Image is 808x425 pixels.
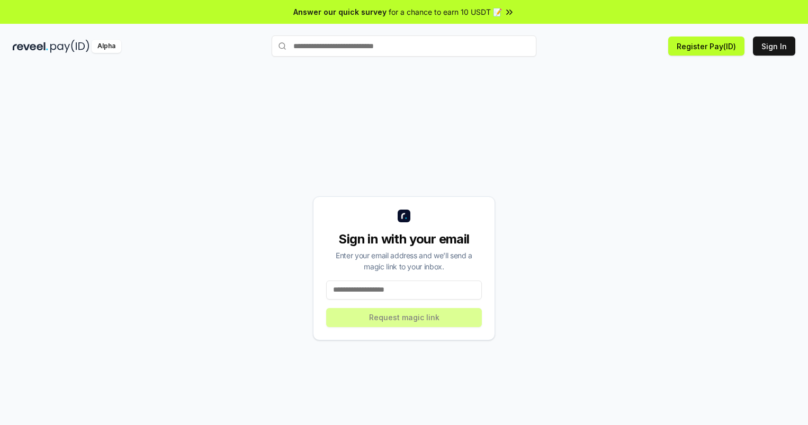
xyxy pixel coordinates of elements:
button: Sign In [753,37,795,56]
div: Enter your email address and we’ll send a magic link to your inbox. [326,250,482,272]
div: Alpha [92,40,121,53]
span: for a chance to earn 10 USDT 📝 [389,6,502,17]
img: logo_small [398,210,410,222]
span: Answer our quick survey [293,6,387,17]
img: pay_id [50,40,89,53]
div: Sign in with your email [326,231,482,248]
button: Register Pay(ID) [668,37,744,56]
img: reveel_dark [13,40,48,53]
